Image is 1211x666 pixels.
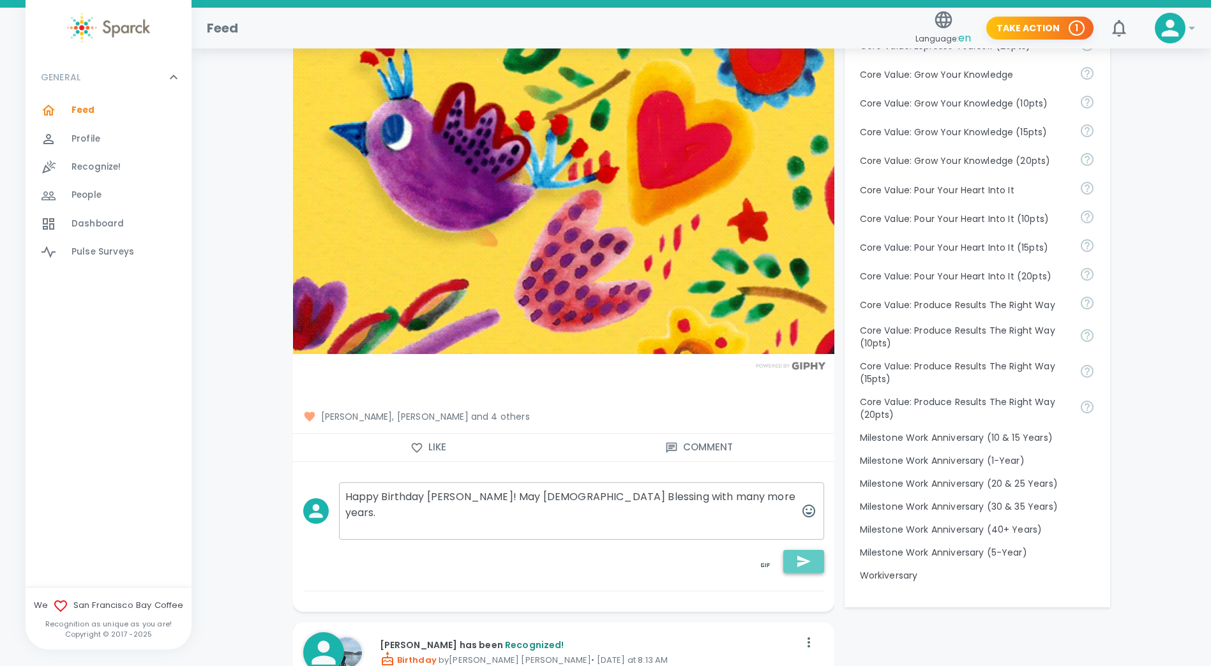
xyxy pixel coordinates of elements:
span: Dashboard [71,218,124,230]
p: Workiversary [860,569,1095,582]
button: Take Action 1 [986,17,1094,40]
p: Core Value: Pour Your Heart Into It (20pts) [860,270,1069,283]
svg: Come to work to make a difference in your own way [1079,267,1095,282]
a: Feed [26,96,192,124]
p: Core Value: Grow Your Knowledge (15pts) [860,126,1069,138]
svg: Follow your curiosity and learn together [1079,94,1095,110]
span: We San Francisco Bay Coffee [26,598,192,614]
a: People [26,181,192,209]
div: GENERAL [26,96,192,271]
h1: Feed [207,18,239,38]
p: Core Value: Produce Results The Right Way (15pts) [860,360,1069,385]
button: Comment [564,434,834,461]
p: Core Value: Produce Results The Right Way (20pts) [860,396,1069,421]
p: Recognition as unique as you are! [26,619,192,629]
span: Birthday [380,654,437,666]
span: Feed [71,104,95,117]
svg: Follow your curiosity and learn together [1079,66,1095,81]
p: Milestone Work Anniversary (20 & 25 Years) [860,477,1095,490]
p: Core Value: Grow Your Knowledge (10pts) [860,97,1069,110]
p: Milestone Work Anniversary (1-Year) [860,454,1095,467]
p: Core Value: Pour Your Heart Into It (15pts) [860,241,1069,254]
img: Sparck logo [67,13,150,43]
p: Core Value: Grow Your Knowledge [860,68,1069,81]
a: Dashboard [26,210,192,238]
svg: Follow your curiosity and learn together [1079,123,1095,138]
span: Language: [915,30,971,47]
p: Copyright © 2017 - 2025 [26,629,192,639]
p: GENERAL [41,71,80,84]
a: Recognize! [26,153,192,181]
svg: Find success working together and doing the right thing [1079,328,1095,343]
svg: Come to work to make a difference in your own way [1079,181,1095,196]
textarea: Happy Birthday [PERSON_NAME]! May [DEMOGRAPHIC_DATA] Blessing with many more years. [339,482,824,540]
button: toggle password visibility [750,550,781,581]
a: Sparck logo [26,13,192,43]
p: Milestone Work Anniversary (40+ Years) [860,523,1095,536]
span: People [71,189,102,202]
p: Core Value: Pour Your Heart Into It (10pts) [860,212,1069,225]
p: Milestone Work Anniversary (10 & 15 Years) [860,431,1095,444]
p: Core Value: Grow Your Knowledge (20pts) [860,154,1069,167]
p: [PERSON_NAME] has been [380,639,799,651]
svg: Find success working together and doing the right thing [1079,364,1095,379]
span: en [958,31,971,45]
img: Powered by GIPHY [753,362,829,370]
p: Milestone Work Anniversary (5-Year) [860,546,1095,559]
button: Language:en [910,6,976,51]
svg: Find success working together and doing the right thing [1079,399,1095,415]
p: Core Value: Pour Your Heart Into It [860,184,1069,196]
svg: Come to work to make a difference in your own way [1079,238,1095,253]
span: Recognize! [71,161,121,174]
p: Core Value: Produce Results The Right Way [860,299,1069,311]
span: Pulse Surveys [71,246,134,258]
svg: Come to work to make a difference in your own way [1079,209,1095,225]
p: Core Value: Produce Results The Right Way (10pts) [860,324,1069,350]
svg: Follow your curiosity and learn together [1079,152,1095,167]
button: Like [293,434,564,461]
span: Recognized! [505,639,564,651]
a: Profile [26,125,192,153]
p: 1 [1075,22,1078,34]
span: Profile [71,133,100,145]
span: [PERSON_NAME], [PERSON_NAME] and 4 others [303,410,824,423]
a: Pulse Surveys [26,238,192,266]
svg: Find success working together and doing the right thing [1079,295,1095,311]
div: GENERAL [26,58,192,96]
p: Milestone Work Anniversary (30 & 35 Years) [860,500,1095,513]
